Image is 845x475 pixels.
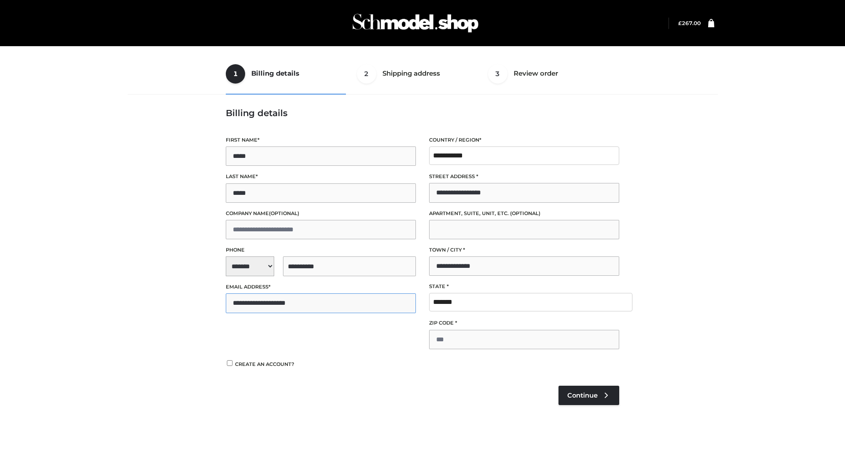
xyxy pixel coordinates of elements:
bdi: 267.00 [678,20,701,26]
span: Continue [567,391,598,399]
label: Town / City [429,246,619,254]
label: Country / Region [429,136,619,144]
label: First name [226,136,416,144]
span: (optional) [269,210,299,216]
h3: Billing details [226,108,619,118]
label: Apartment, suite, unit, etc. [429,209,619,218]
label: ZIP Code [429,319,619,327]
span: Create an account? [235,361,294,367]
label: Phone [226,246,416,254]
span: £ [678,20,682,26]
label: Street address [429,172,619,181]
a: £267.00 [678,20,701,26]
a: Continue [558,386,619,405]
span: (optional) [510,210,540,216]
label: Company name [226,209,416,218]
label: State [429,282,619,291]
label: Email address [226,283,416,291]
label: Last name [226,172,416,181]
input: Create an account? [226,360,234,366]
img: Schmodel Admin 964 [349,6,481,40]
